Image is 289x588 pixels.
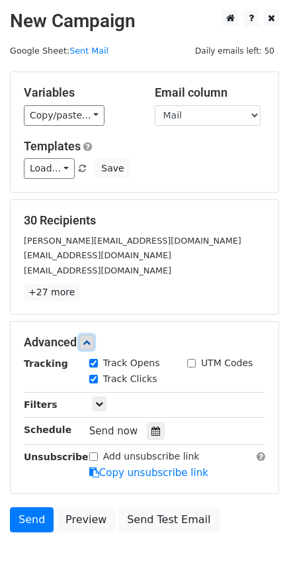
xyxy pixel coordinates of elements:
a: Load... [24,158,75,179]
strong: Tracking [24,358,68,369]
span: Daily emails left: 50 [190,44,279,58]
label: Add unsubscribe link [103,450,200,464]
strong: Unsubscribe [24,452,89,462]
a: Copy unsubscribe link [89,467,208,479]
label: Track Clicks [103,372,157,386]
small: [EMAIL_ADDRESS][DOMAIN_NAME] [24,250,171,260]
h2: New Campaign [10,10,279,32]
small: [EMAIL_ADDRESS][DOMAIN_NAME] [24,266,171,275]
small: [PERSON_NAME][EMAIL_ADDRESS][DOMAIN_NAME] [24,236,241,246]
a: Send Test Email [118,507,219,532]
div: 聊天小工具 [223,524,289,588]
a: Send [10,507,54,532]
a: Copy/paste... [24,105,104,126]
a: +27 more [24,284,79,301]
label: UTM Codes [201,356,253,370]
span: Send now [89,425,138,437]
a: Sent Mail [69,46,108,56]
strong: Filters [24,399,58,410]
a: Preview [57,507,115,532]
h5: Advanced [24,335,265,350]
a: Templates [24,139,81,153]
iframe: Chat Widget [223,524,289,588]
h5: Email column [155,85,266,100]
h5: Variables [24,85,135,100]
h5: 30 Recipients [24,213,265,228]
label: Track Opens [103,356,160,370]
small: Google Sheet: [10,46,108,56]
button: Save [95,158,130,179]
strong: Schedule [24,424,71,435]
a: Daily emails left: 50 [190,46,279,56]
